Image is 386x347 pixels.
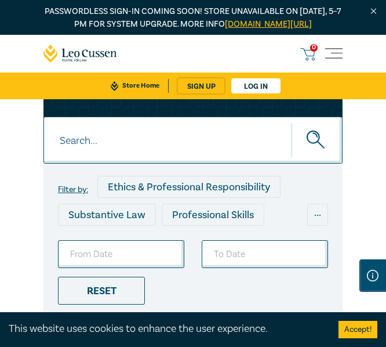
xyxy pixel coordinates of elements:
img: Close [369,6,378,16]
span: 0 [310,44,318,52]
p: Passwordless sign-in coming soon! Store unavailable on [DATE], 5–7 PM for system upgrade. More info [43,5,343,31]
div: Practice Management & Business Skills [58,232,258,254]
div: Professional Skills [162,204,264,226]
img: Information Icon [367,270,378,281]
input: To Date [202,240,328,268]
a: Store Home [102,79,169,93]
div: Reset [58,277,145,305]
button: Accept cookies [338,321,377,338]
a: Log in [231,78,281,93]
button: Toggle navigation [325,45,343,63]
div: ... [307,204,328,226]
input: Search... [43,117,343,164]
a: [DOMAIN_NAME][URL] [225,19,312,30]
div: Ethics & Professional Responsibility [97,176,281,198]
div: This website uses cookies to enhance the user experience. [9,321,321,337]
div: Substantive Law [58,204,156,226]
a: sign up [178,78,224,93]
label: Filter by: [58,185,88,194]
input: From Date [58,240,184,268]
